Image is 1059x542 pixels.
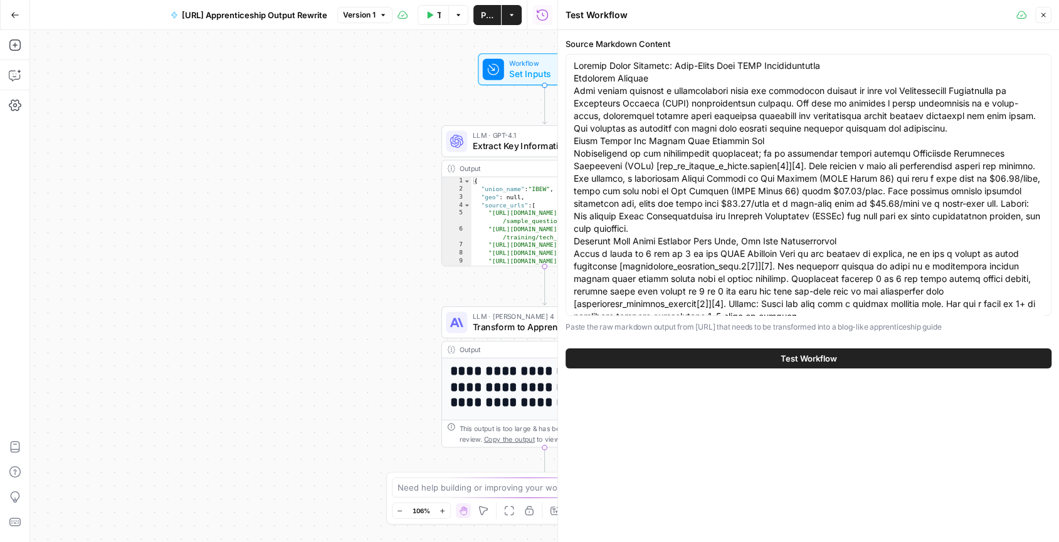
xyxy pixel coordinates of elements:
span: LLM · [PERSON_NAME] 4 [473,311,613,321]
label: Source Markdown Content [566,38,1051,50]
span: 106% [413,506,430,516]
div: 8 [442,249,472,258]
span: Toggle code folding, rows 1 through 34 [463,177,471,185]
div: Output [459,344,611,355]
button: Test Workflow [566,348,1051,368]
div: 3 [442,193,472,201]
g: Edge from start to step_2 [542,85,546,123]
div: Output [459,163,611,174]
span: Test Workflow [437,9,441,21]
button: [URL] Apprenticeship Output Rewrite [163,5,335,25]
span: Toggle code folding, rows 4 through 33 [463,201,471,209]
span: LLM · GPT-4.1 [473,130,611,140]
p: Paste the raw markdown output from [URL] that needs to be transformed into a blog-like apprentice... [566,321,1051,333]
div: 9 [442,257,472,265]
g: Edge from step_2 to step_1 [542,266,546,305]
div: This output is too large & has been abbreviated for review. to view the full content. [459,423,641,444]
g: Edge from step_1 to end [542,447,546,486]
div: 4 [442,201,472,209]
div: 5 [442,209,472,226]
div: 6 [442,225,472,241]
button: Publish [473,5,501,25]
span: Version 1 [343,9,376,21]
span: Transform to Apprenticeship Guide [473,320,613,333]
span: Copy the output [484,435,535,443]
div: LLM · GPT-4.1Extract Key InformationOutput{ "union_name":"IBEW", "geo": null, "source_urls":[ "[U... [441,125,648,266]
button: Version 1 [337,7,393,23]
span: Extract Key Information [473,139,611,152]
span: Publish [481,9,493,21]
span: Set Inputs [509,67,575,80]
div: 10 [442,265,472,281]
button: Test Workflow [418,5,448,25]
div: WorkflowSet Inputs [441,53,648,85]
span: Test Workflow [781,352,837,365]
span: [URL] Apprenticeship Output Rewrite [182,9,327,21]
span: Workflow [509,58,575,69]
div: 7 [442,241,472,249]
div: 1 [442,177,472,185]
div: 2 [442,185,472,194]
